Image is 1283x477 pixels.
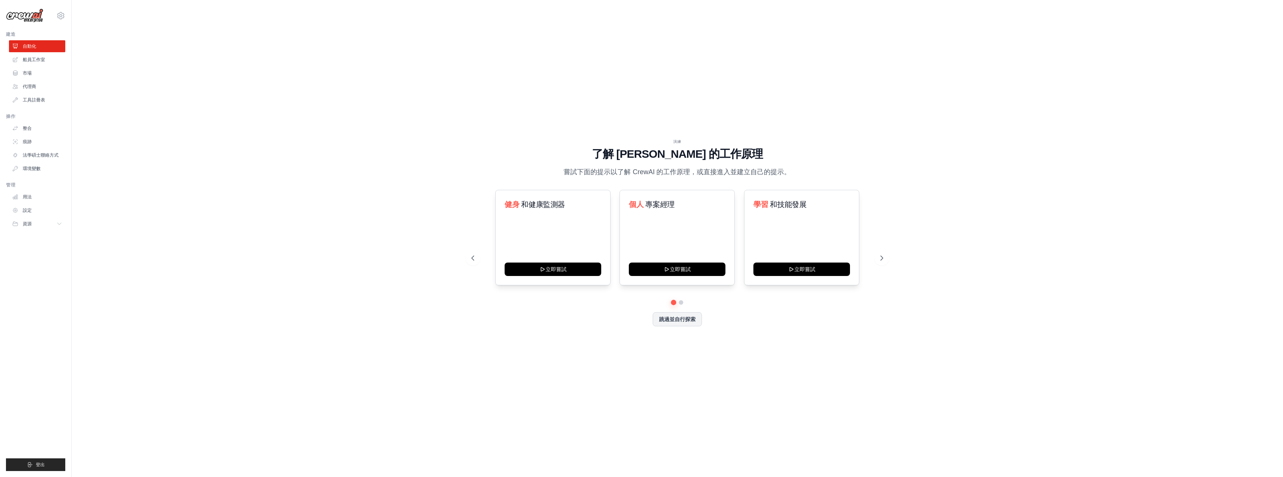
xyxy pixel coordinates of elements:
[9,94,65,106] a: 工具註冊表
[592,148,763,160] font: 了解 [PERSON_NAME] 的工作原理
[6,458,65,471] button: 登出
[673,139,681,144] font: 演練
[23,84,36,89] font: 代理商
[23,44,36,49] font: 自動化
[505,200,519,208] font: 健身
[23,57,45,62] font: 船員工作室
[659,316,696,322] font: 跳過並自行探索
[9,67,65,79] a: 市場
[23,97,45,103] font: 工具註冊表
[753,200,768,208] font: 學習
[629,200,643,208] font: 個人
[23,139,32,144] font: 痕跡
[9,122,65,134] a: 整合
[23,194,32,200] font: 用法
[9,136,65,148] a: 痕跡
[6,114,15,119] font: 操作
[23,208,32,213] font: 設定
[521,200,565,208] font: 和健康監測器
[9,163,65,175] a: 環境變數
[9,54,65,66] a: 船員工作室
[9,204,65,216] a: 設定
[564,168,791,176] font: 嘗試下面的提示以了解 CrewAI 的工作原理，或直接進入並建立自己的提示。
[23,126,32,131] font: 整合
[629,263,725,276] button: 立即嘗試
[23,166,41,171] font: 環境變數
[9,81,65,92] a: 代理商
[670,266,691,272] font: 立即嘗試
[9,40,65,52] a: 自動化
[753,263,850,276] button: 立即嘗試
[36,462,45,467] font: 登出
[770,200,806,208] font: 和技能發展
[646,200,675,208] font: 專案經理
[505,263,601,276] button: 立即嘗試
[6,9,43,23] img: 標識
[9,149,65,161] a: 法學碩士聯絡方式
[23,70,32,76] font: 市場
[23,153,59,158] font: 法學碩士聯絡方式
[23,221,32,226] font: 資源
[6,182,15,188] font: 管理
[9,191,65,203] a: 用法
[9,218,65,230] button: 資源
[794,266,815,272] font: 立即嘗試
[6,32,15,37] font: 建造
[653,312,702,326] button: 跳過並自行探索
[546,266,567,272] font: 立即嘗試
